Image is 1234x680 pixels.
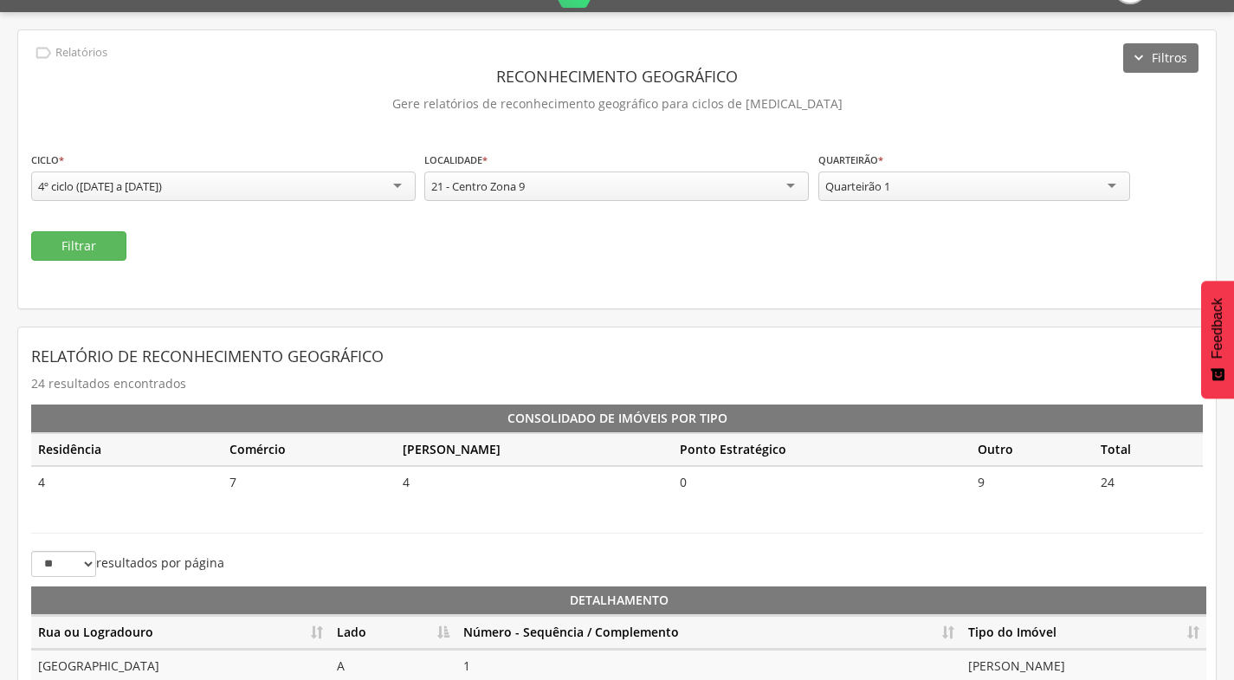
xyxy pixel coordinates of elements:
th: Rua ou Logradouro: Ordenar colunas de forma ascendente [31,616,330,650]
button: Filtrar [31,231,126,261]
header: Relatório de Reconhecimento Geográfico [31,340,1203,372]
th: Residência [31,433,223,466]
th: Outro [971,433,1093,466]
td: 24 [1094,466,1203,498]
p: Gere relatórios de reconhecimento geográfico para ciclos de [MEDICAL_DATA] [31,92,1203,116]
i:  [34,43,53,62]
td: 4 [31,466,223,498]
button: Filtros [1123,43,1198,73]
th: Ponto Estratégico [673,433,971,466]
header: Reconhecimento Geográfico [31,61,1203,92]
select: resultados por página [31,551,96,577]
p: 24 resultados encontrados [31,372,1203,396]
label: Localidade [424,153,488,167]
div: Quarteirão 1 [825,178,890,194]
span: Feedback [1210,298,1225,359]
th: Tipo do Imóvel: Ordenar colunas de forma ascendente [961,616,1206,650]
th: Detalhamento [31,586,1206,616]
label: resultados por página [31,551,224,577]
label: Quarteirão [818,153,883,167]
td: 7 [223,466,397,498]
p: Relatórios [55,46,107,60]
th: Comércio [223,433,397,466]
td: 0 [673,466,971,498]
th: [PERSON_NAME] [396,433,673,466]
label: Ciclo [31,153,64,167]
div: 4º ciclo ([DATE] a [DATE]) [38,178,162,194]
button: Feedback - Mostrar pesquisa [1201,281,1234,398]
th: Total [1094,433,1203,466]
th: Lado: Ordenar colunas de forma descendente [330,616,456,650]
th: Número - Sequência / Complemento: Ordenar colunas de forma ascendente [456,616,961,650]
td: 4 [396,466,673,498]
div: 21 - Centro Zona 9 [431,178,525,194]
th: Consolidado de Imóveis por Tipo [31,405,1203,433]
td: 9 [971,466,1093,498]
